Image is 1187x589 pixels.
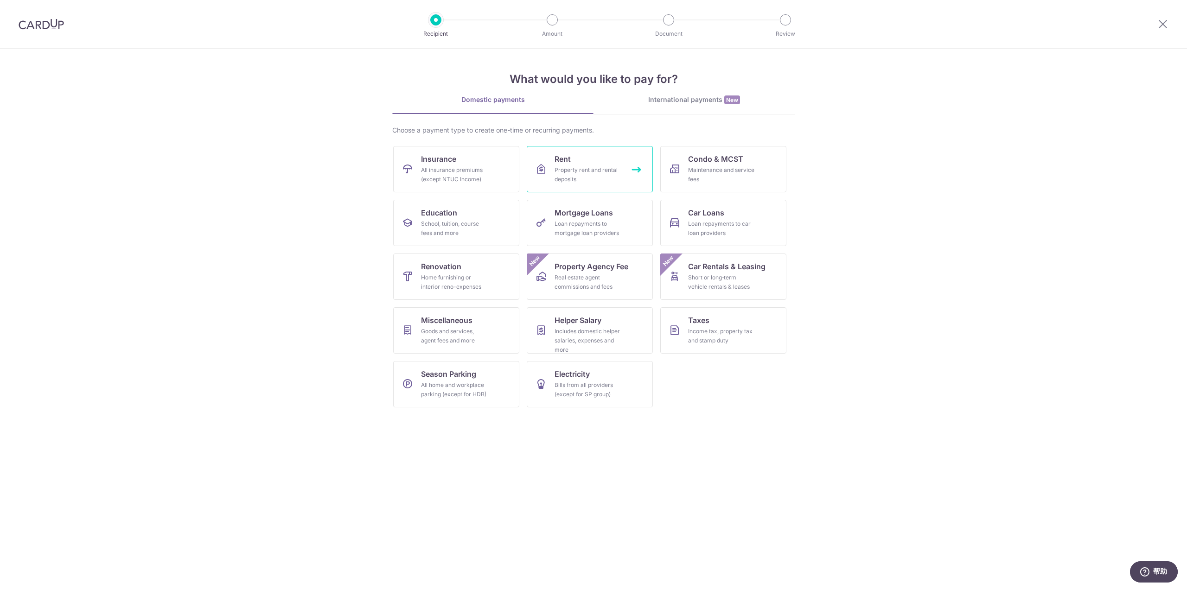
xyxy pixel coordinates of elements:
span: Helper Salary [555,315,601,326]
div: Loan repayments to car loan providers [688,219,755,238]
div: All insurance premiums (except NTUC Income) [421,165,488,184]
div: Includes domestic helper salaries, expenses and more [555,327,621,355]
span: Miscellaneous [421,315,472,326]
iframe: 打开一个小组件，您可以在其中找到更多信息 [1130,561,1178,584]
a: TaxesIncome tax, property tax and stamp duty [660,307,786,354]
p: Review [751,29,820,38]
span: Education [421,207,457,218]
span: 帮助 [24,6,38,15]
div: Choose a payment type to create one-time or recurring payments. [392,126,795,135]
span: Condo & MCST [688,153,743,165]
span: Insurance [421,153,456,165]
span: New [724,95,740,104]
div: Real estate agent commissions and fees [555,273,621,291]
div: Domestic payments [392,95,593,104]
a: Mortgage LoansLoan repayments to mortgage loan providers [527,200,653,246]
a: ElectricityBills from all providers (except for SP group) [527,361,653,407]
span: Property Agency Fee [555,261,628,272]
a: RenovationHome furnishing or interior reno-expenses [393,253,519,300]
h4: What would you like to pay for? [392,71,795,88]
div: Maintenance and service fees [688,165,755,184]
div: Short or long‑term vehicle rentals & leases [688,273,755,291]
div: International payments [593,95,795,105]
a: Property Agency FeeReal estate agent commissions and feesNew [527,253,653,300]
div: Property rent and rental deposits [555,165,621,184]
div: Bills from all providers (except for SP group) [555,380,621,399]
div: Goods and services, agent fees and more [421,327,488,345]
p: Document [634,29,703,38]
div: Home furnishing or interior reno-expenses [421,273,488,291]
div: Loan repayments to mortgage loan providers [555,219,621,238]
span: Taxes [688,315,709,326]
img: CardUp [19,19,64,30]
div: All home and workplace parking (except for HDB) [421,380,488,399]
span: New [527,253,542,269]
a: Helper SalaryIncludes domestic helper salaries, expenses and more [527,307,653,354]
a: Condo & MCSTMaintenance and service fees [660,146,786,192]
span: Mortgage Loans [555,207,613,218]
a: RentProperty rent and rental deposits [527,146,653,192]
span: Car Rentals & Leasing [688,261,766,272]
a: EducationSchool, tuition, course fees and more [393,200,519,246]
div: School, tuition, course fees and more [421,219,488,238]
span: Rent [555,153,571,165]
p: Recipient [402,29,470,38]
span: Car Loans [688,207,724,218]
span: New [661,253,676,269]
p: Amount [518,29,587,38]
div: Income tax, property tax and stamp duty [688,327,755,345]
span: Electricity [555,368,590,380]
a: Car LoansLoan repayments to car loan providers [660,200,786,246]
a: MiscellaneousGoods and services, agent fees and more [393,307,519,354]
span: Season Parking [421,368,476,380]
a: InsuranceAll insurance premiums (except NTUC Income) [393,146,519,192]
a: Car Rentals & LeasingShort or long‑term vehicle rentals & leasesNew [660,253,786,300]
a: Season ParkingAll home and workplace parking (except for HDB) [393,361,519,407]
span: Renovation [421,261,461,272]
